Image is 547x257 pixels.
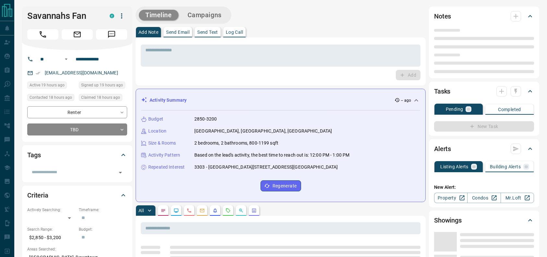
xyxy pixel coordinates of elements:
[434,11,451,21] h2: Notes
[434,215,462,225] h2: Showings
[27,147,127,163] div: Tags
[27,123,127,135] div: TBD
[498,107,521,112] p: Completed
[181,10,228,20] button: Campaigns
[434,184,534,191] p: New Alert:
[434,144,451,154] h2: Alerts
[36,71,40,75] svg: Email Verified
[27,246,127,252] p: Areas Searched:
[139,208,144,213] p: All
[194,152,349,159] p: Based on the lead's activity, the best time to reach out is: 12:00 PM - 1:00 PM
[200,208,205,213] svg: Emails
[490,164,521,169] p: Building Alerts
[213,208,218,213] svg: Listing Alerts
[139,10,178,20] button: Timeline
[434,84,534,99] div: Tasks
[148,140,176,147] p: Size & Rooms
[81,82,123,88] span: Signed up 19 hours ago
[434,212,534,228] div: Showings
[194,164,338,171] p: 3303 - [GEOGRAPHIC_DATA][STREET_ADDRESS][GEOGRAPHIC_DATA]
[30,82,65,88] span: Active 19 hours ago
[161,208,166,213] svg: Notes
[96,29,127,40] span: Message
[27,207,76,213] p: Actively Searching:
[62,29,93,40] span: Email
[467,193,501,203] a: Condos
[148,152,180,159] p: Activity Pattern
[148,116,163,122] p: Budget
[226,30,243,34] p: Log Call
[79,226,127,232] p: Budget:
[27,106,127,118] div: Renter
[446,107,463,111] p: Pending
[27,232,76,243] p: $2,850 - $3,200
[148,128,166,135] p: Location
[110,14,114,18] div: condos.ca
[81,94,120,101] span: Claimed 18 hours ago
[251,208,257,213] svg: Agent Actions
[148,164,185,171] p: Repeated Interest
[27,29,58,40] span: Call
[139,30,158,34] p: Add Note
[197,30,218,34] p: Send Text
[27,150,41,160] h2: Tags
[434,86,450,96] h2: Tasks
[150,97,187,104] p: Activity Summary
[27,94,76,103] div: Mon Aug 18 2025
[116,168,125,177] button: Open
[27,187,127,203] div: Criteria
[79,207,127,213] p: Timeframe:
[166,30,189,34] p: Send Email
[225,208,231,213] svg: Requests
[194,116,217,122] p: 2850-3200
[401,97,411,103] p: -- ago
[79,94,127,103] div: Mon Aug 18 2025
[62,55,70,63] button: Open
[434,193,468,203] a: Property
[261,180,301,191] button: Regenerate
[501,193,534,203] a: Mr.Loft
[30,94,72,101] span: Contacted 18 hours ago
[27,226,76,232] p: Search Range:
[27,190,48,200] h2: Criteria
[79,82,127,91] div: Mon Aug 18 2025
[187,208,192,213] svg: Calls
[434,8,534,24] div: Notes
[194,140,278,147] p: 2 bedrooms, 2 bathrooms, 800-1199 sqft
[141,94,420,106] div: Activity Summary-- ago
[27,11,100,21] h1: Savannahs Fan
[434,141,534,157] div: Alerts
[27,82,76,91] div: Mon Aug 18 2025
[440,164,468,169] p: Listing Alerts
[194,128,332,135] p: [GEOGRAPHIC_DATA], [GEOGRAPHIC_DATA], [GEOGRAPHIC_DATA]
[174,208,179,213] svg: Lead Browsing Activity
[45,70,118,75] a: [EMAIL_ADDRESS][DOMAIN_NAME]
[238,208,244,213] svg: Opportunities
